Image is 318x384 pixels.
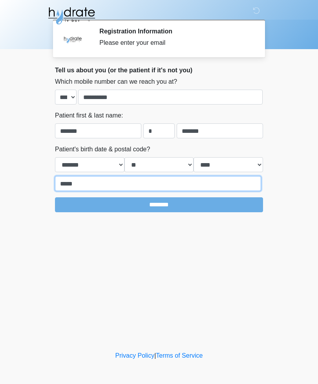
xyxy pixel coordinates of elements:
h2: Tell us about you (or the patient if it's not you) [55,66,263,74]
img: Agent Avatar [61,28,84,51]
label: Patient's birth date & postal code? [55,145,150,154]
a: Terms of Service [156,352,203,359]
label: Patient first & last name: [55,111,123,120]
label: Which mobile number can we reach you at? [55,77,177,86]
a: | [154,352,156,359]
img: Hydrate IV Bar - Fort Collins Logo [47,6,96,26]
div: Please enter your email [99,38,251,48]
a: Privacy Policy [115,352,155,359]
